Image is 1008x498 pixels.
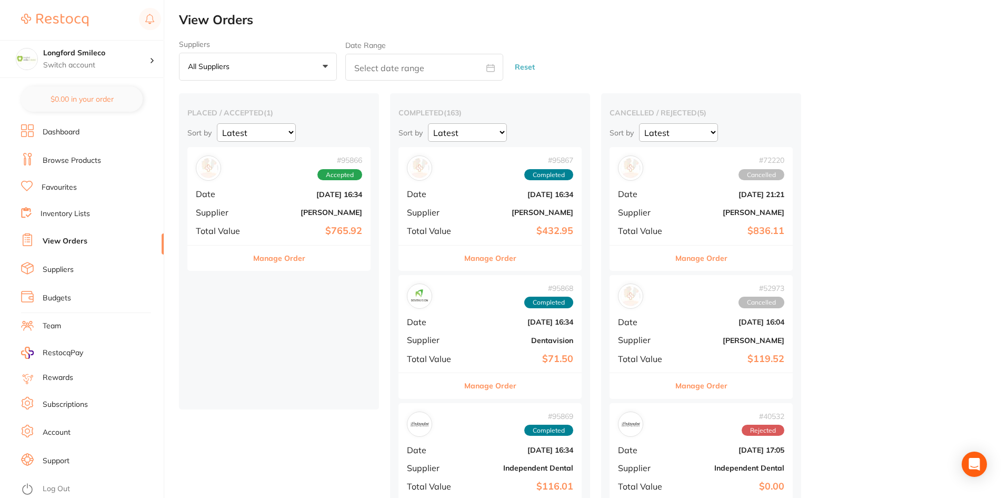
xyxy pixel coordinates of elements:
[742,425,784,436] span: Rejected
[345,54,503,81] input: Select date range
[962,452,987,477] div: Open Intercom Messenger
[621,414,641,434] img: Independent Dental
[21,347,83,359] a: RestocqPay
[21,347,34,359] img: RestocqPay
[468,354,573,365] b: $71.50
[187,147,371,271] div: Henry Schein Halas#95866AcceptedDate[DATE] 16:34Supplier[PERSON_NAME]Total Value$765.92Manage Order
[21,86,143,112] button: $0.00 in your order
[618,226,671,236] span: Total Value
[407,354,460,364] span: Total Value
[738,169,784,181] span: Cancelled
[407,189,460,199] span: Date
[621,286,641,306] img: Adam Dental
[410,414,430,434] img: Independent Dental
[43,236,87,247] a: View Orders
[398,128,423,138] p: Sort by
[621,158,641,178] img: Henry Schein Halas
[43,155,101,166] a: Browse Products
[675,373,727,398] button: Manage Order
[43,293,71,304] a: Budgets
[187,108,371,118] h2: placed / accepted ( 1 )
[410,286,430,306] img: Dentavision
[317,169,362,181] span: Accepted
[188,62,234,71] p: All suppliers
[43,265,74,275] a: Suppliers
[43,373,73,383] a: Rewards
[618,208,671,217] span: Supplier
[738,284,784,292] span: # 52973
[610,108,793,118] h2: cancelled / rejected ( 5 )
[618,335,671,345] span: Supplier
[468,208,573,217] b: [PERSON_NAME]
[679,226,784,237] b: $836.11
[43,456,69,466] a: Support
[198,158,218,178] img: Henry Schein Halas
[679,208,784,217] b: [PERSON_NAME]
[253,246,305,271] button: Manage Order
[679,354,784,365] b: $119.52
[42,182,77,193] a: Favourites
[618,354,671,364] span: Total Value
[524,425,573,436] span: Completed
[317,156,362,164] span: # 95866
[738,156,784,164] span: # 72220
[738,297,784,308] span: Cancelled
[524,412,573,421] span: # 95869
[21,481,161,498] button: Log Out
[675,246,727,271] button: Manage Order
[618,463,671,473] span: Supplier
[468,318,573,326] b: [DATE] 16:34
[464,373,516,398] button: Manage Order
[468,336,573,345] b: Dentavision
[196,226,248,236] span: Total Value
[345,41,386,50] label: Date Range
[43,399,88,410] a: Subscriptions
[679,481,784,492] b: $0.00
[257,208,362,217] b: [PERSON_NAME]
[618,445,671,455] span: Date
[16,48,37,70] img: Longford Smileco
[618,189,671,199] span: Date
[618,317,671,327] span: Date
[407,226,460,236] span: Total Value
[742,412,784,421] span: # 40532
[468,481,573,492] b: $116.01
[524,156,573,164] span: # 95867
[407,208,460,217] span: Supplier
[43,321,61,331] a: Team
[407,335,460,345] span: Supplier
[679,318,784,326] b: [DATE] 16:04
[21,14,88,26] img: Restocq Logo
[464,246,516,271] button: Manage Order
[468,190,573,199] b: [DATE] 16:34
[179,40,337,48] label: Suppliers
[679,446,784,454] b: [DATE] 17:05
[41,209,90,219] a: Inventory Lists
[524,169,573,181] span: Completed
[407,482,460,491] span: Total Value
[196,208,248,217] span: Supplier
[407,317,460,327] span: Date
[468,226,573,237] b: $432.95
[679,464,784,472] b: Independent Dental
[468,464,573,472] b: Independent Dental
[43,127,79,138] a: Dashboard
[410,158,430,178] img: Adam Dental
[21,8,88,32] a: Restocq Logo
[43,484,70,494] a: Log Out
[196,189,248,199] span: Date
[679,190,784,199] b: [DATE] 21:21
[179,53,337,81] button: All suppliers
[179,13,1008,27] h2: View Orders
[524,297,573,308] span: Completed
[398,108,582,118] h2: completed ( 163 )
[512,53,538,81] button: Reset
[43,348,83,358] span: RestocqPay
[187,128,212,138] p: Sort by
[610,128,634,138] p: Sort by
[679,336,784,345] b: [PERSON_NAME]
[407,463,460,473] span: Supplier
[407,445,460,455] span: Date
[257,226,362,237] b: $765.92
[43,48,149,58] h4: Longford Smileco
